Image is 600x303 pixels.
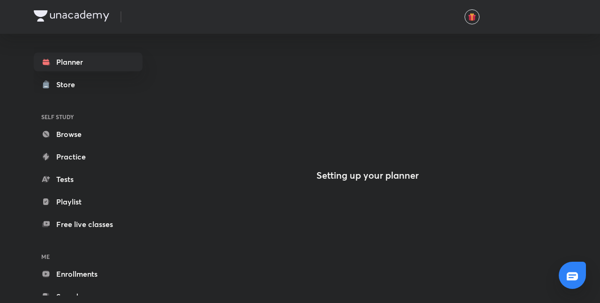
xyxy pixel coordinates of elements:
[34,192,142,211] a: Playlist
[56,79,81,90] div: Store
[34,170,142,189] a: Tests
[34,265,142,283] a: Enrollments
[316,170,419,181] h4: Setting up your planner
[34,215,142,234] a: Free live classes
[468,13,476,21] img: avatar
[34,10,109,24] a: Company Logo
[34,249,142,265] h6: ME
[34,125,142,144] a: Browse
[34,109,142,125] h6: SELF STUDY
[34,147,142,166] a: Practice
[34,10,109,22] img: Company Logo
[34,75,142,94] a: Store
[465,9,480,24] button: avatar
[34,53,142,71] a: Planner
